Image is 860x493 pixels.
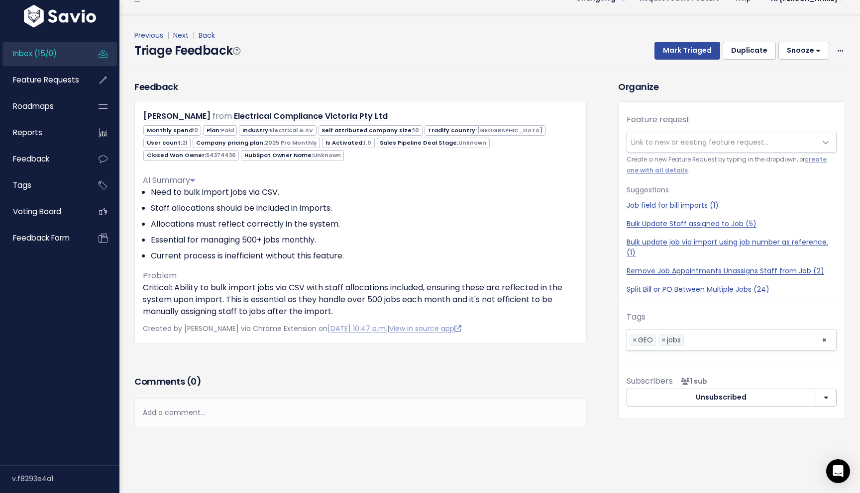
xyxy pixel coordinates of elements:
[627,266,837,276] a: Remove Job Appointments Unassigns Staff from Job (2)
[13,75,79,85] span: Feature Requests
[2,121,83,144] a: Reports
[221,126,234,134] span: Paid
[425,125,546,136] span: Tradify country:
[633,335,637,345] span: ×
[826,459,850,483] div: Open Intercom Messenger
[13,206,61,217] span: Voting Board
[322,138,374,148] span: Is Activated:
[13,180,31,190] span: Tags
[191,30,197,40] span: |
[627,114,690,126] label: Feature request
[151,234,578,246] li: Essential for managing 500+ jobs monthly.
[723,42,776,60] button: Duplicate
[134,80,178,93] h3: Feedback
[630,334,656,346] li: GEO
[627,155,837,176] small: Create a new Feature Request by typing in the dropdown, or .
[2,174,83,197] a: Tags
[2,200,83,223] a: Voting Board
[313,151,341,159] span: Unknown
[13,233,70,243] span: Feedback form
[667,335,681,345] span: jobs
[151,186,578,198] li: Need to bulk import jobs via CSV.
[627,219,837,229] a: Bulk Update Staff assigned to Job (5)
[199,30,215,40] a: Back
[627,184,837,196] p: Suggestions
[134,42,240,60] h4: Triage Feedback
[143,324,461,333] span: Created by [PERSON_NAME] via Chrome Extension on |
[13,154,49,164] span: Feedback
[143,270,177,281] span: Problem
[631,137,768,147] span: Link to new or existing feature request...
[2,42,83,65] a: Inbox (15/0)
[654,42,720,60] button: Mark Triaged
[13,48,57,59] span: Inbox (15/0)
[364,139,371,147] span: 1.0
[638,335,653,345] span: GEO
[234,110,388,122] a: Electrical Compliance Victoria Pty Ltd
[203,125,237,136] span: Plan:
[173,30,189,40] a: Next
[21,4,99,27] img: logo-white.9d6f32f41409.svg
[151,218,578,230] li: Allocations must reflect correctly in the system.
[191,375,197,388] span: 0
[477,126,542,134] span: [GEOGRAPHIC_DATA]
[241,150,344,161] span: HubSpot Owner Name:
[13,101,54,111] span: Roadmaps
[151,250,578,262] li: Current process is inefficient without this feature.
[143,138,191,148] span: User count:
[377,138,490,148] span: Sales Pipeline Deal Stage:
[134,30,163,40] a: Previous
[627,237,837,258] a: Bulk update job via import using job number as reference. (1)
[458,139,486,147] span: Unknown
[822,329,827,350] span: ×
[239,125,316,136] span: Industry:
[389,324,461,333] a: View in source app
[143,174,195,186] span: AI Summary
[13,127,42,138] span: Reports
[143,282,578,318] p: Critical: Ability to bulk import jobs via CSV with staff allocations included, ensuring these are...
[206,151,236,159] span: 54374436
[677,376,707,386] span: <p><strong>Subscribers</strong><br><br> - Carolina Salcedo Claramunt<br> </p>
[265,139,317,147] span: 2025 Pro Monthly
[193,138,320,148] span: Company pricing plan:
[661,335,666,345] span: ×
[658,334,684,346] li: jobs
[143,150,239,161] span: Closed Won Owner:
[143,110,211,122] a: [PERSON_NAME]
[618,80,845,93] h3: Organize
[627,156,827,174] a: create one with all details
[627,284,837,295] a: Split Bill or PO Between Multiple Jobs (24)
[143,125,201,136] span: Monthly spend:
[327,324,387,333] a: [DATE] 10:47 p.m.
[151,202,578,214] li: Staff allocations should be included in imports.
[413,126,419,134] span: 10
[627,389,816,407] button: Unsubscribed
[182,139,188,147] span: 21
[778,42,829,60] button: Snooze
[2,69,83,91] a: Feature Requests
[627,375,673,387] span: Subscribers
[627,311,645,323] label: Tags
[2,95,83,118] a: Roadmaps
[270,126,313,134] span: Electrical & AV
[12,466,119,492] div: v.f8293e4a1
[213,110,232,122] span: from
[134,398,587,427] div: Add a comment...
[194,126,198,134] span: 0
[165,30,171,40] span: |
[2,227,83,249] a: Feedback form
[627,200,837,211] a: Job field for bill imports (1)
[2,148,83,170] a: Feedback
[319,125,423,136] span: Self attributed company size:
[134,375,587,389] h3: Comments ( )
